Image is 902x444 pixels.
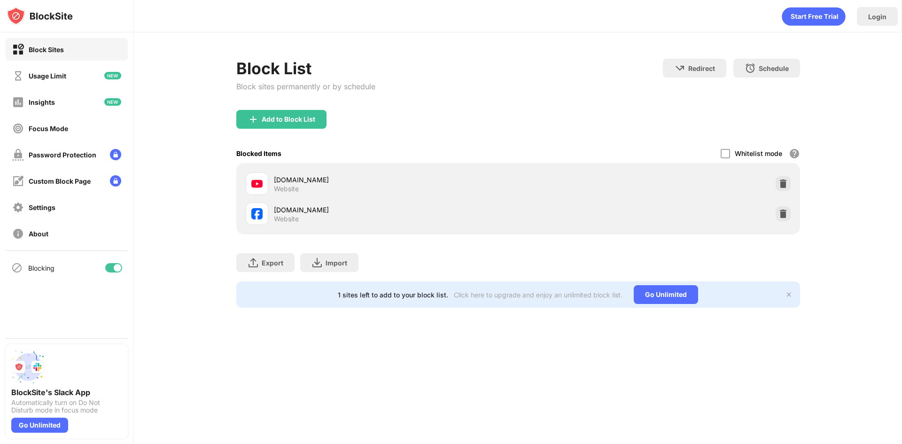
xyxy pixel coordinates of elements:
[868,13,886,21] div: Login
[759,64,789,72] div: Schedule
[454,291,622,299] div: Click here to upgrade and enjoy an unlimited block list.
[11,388,122,397] div: BlockSite's Slack App
[110,175,121,187] img: lock-menu.svg
[236,149,281,157] div: Blocked Items
[634,285,698,304] div: Go Unlimited
[274,175,518,185] div: [DOMAIN_NAME]
[7,7,73,25] img: logo-blocksite.svg
[29,177,91,185] div: Custom Block Page
[29,46,64,54] div: Block Sites
[12,96,24,108] img: insights-off.svg
[274,215,299,223] div: Website
[12,70,24,82] img: time-usage-off.svg
[29,98,55,106] div: Insights
[11,418,68,433] div: Go Unlimited
[29,230,48,238] div: About
[12,228,24,240] img: about-off.svg
[251,208,263,219] img: favicons
[688,64,715,72] div: Redirect
[274,185,299,193] div: Website
[236,59,375,78] div: Block List
[326,259,347,267] div: Import
[28,264,54,272] div: Blocking
[11,350,45,384] img: push-slack.svg
[262,116,315,123] div: Add to Block List
[262,259,283,267] div: Export
[29,72,66,80] div: Usage Limit
[12,123,24,134] img: focus-off.svg
[29,203,55,211] div: Settings
[12,149,24,161] img: password-protection-off.svg
[104,98,121,106] img: new-icon.svg
[104,72,121,79] img: new-icon.svg
[12,175,24,187] img: customize-block-page-off.svg
[12,202,24,213] img: settings-off.svg
[735,149,782,157] div: Whitelist mode
[785,291,793,298] img: x-button.svg
[338,291,448,299] div: 1 sites left to add to your block list.
[236,82,375,91] div: Block sites permanently or by schedule
[29,125,68,132] div: Focus Mode
[110,149,121,160] img: lock-menu.svg
[251,178,263,189] img: favicons
[11,399,122,414] div: Automatically turn on Do Not Disturb mode in focus mode
[29,151,96,159] div: Password Protection
[274,205,518,215] div: [DOMAIN_NAME]
[782,7,846,26] div: animation
[12,44,24,55] img: block-on.svg
[11,262,23,273] img: blocking-icon.svg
